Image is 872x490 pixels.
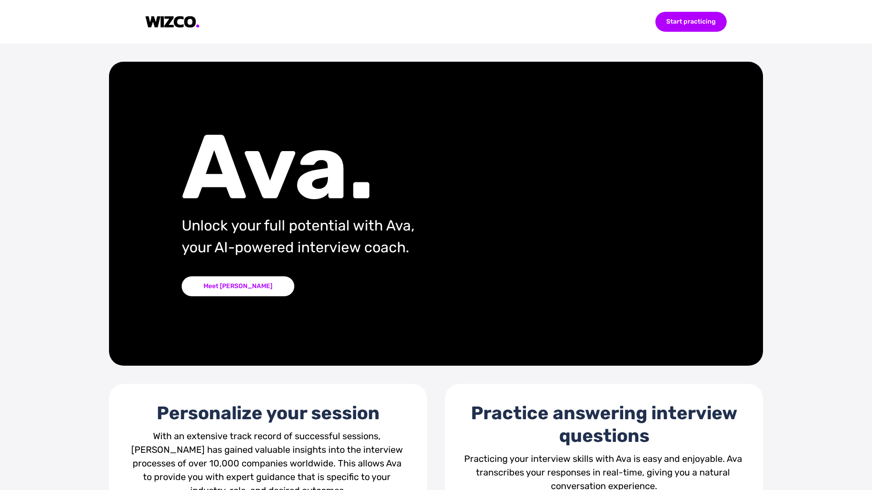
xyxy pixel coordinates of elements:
img: logo [145,16,200,28]
div: Personalize your session [127,402,409,425]
div: Ava. [182,131,495,204]
div: Start practicing [655,12,727,32]
div: Unlock your full potential with Ava, your AI-powered interview coach. [182,215,495,258]
div: Practice answering interview questions [463,402,745,447]
div: Meet [PERSON_NAME] [182,276,294,296]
